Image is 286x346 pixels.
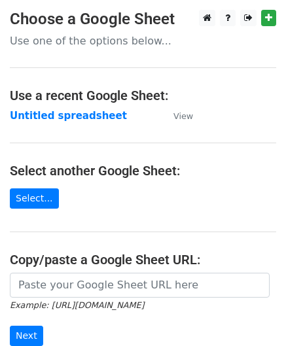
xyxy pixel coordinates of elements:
a: Select... [10,188,59,209]
small: Example: [URL][DOMAIN_NAME] [10,300,144,310]
iframe: Chat Widget [221,283,286,346]
a: Untitled spreadsheet [10,110,127,122]
input: Next [10,326,43,346]
h4: Use a recent Google Sheet: [10,88,276,103]
h4: Select another Google Sheet: [10,163,276,179]
p: Use one of the options below... [10,34,276,48]
h3: Choose a Google Sheet [10,10,276,29]
h4: Copy/paste a Google Sheet URL: [10,252,276,268]
a: View [160,110,193,122]
input: Paste your Google Sheet URL here [10,273,270,298]
small: View [173,111,193,121]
